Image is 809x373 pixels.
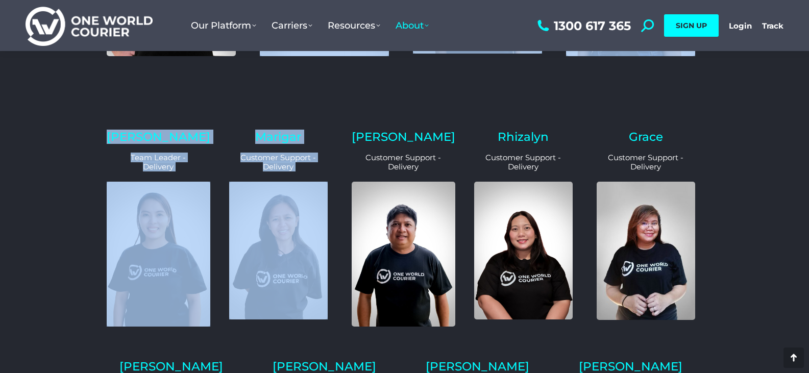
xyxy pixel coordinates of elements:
span: Our Platform [191,20,256,31]
a: Carriers [264,10,320,41]
span: Carriers [272,20,312,31]
a: SIGN UP [664,14,719,37]
p: Customer Support - Delivery [474,153,573,171]
h2: [PERSON_NAME] [352,131,455,143]
a: Track [762,21,783,31]
a: Our Platform [183,10,264,41]
p: Team Leader - Delivery [107,153,210,171]
p: Customer Support - Delivery [597,153,695,171]
h2: [PERSON_NAME] [260,361,389,372]
span: Resources [328,20,380,31]
span: About [396,20,429,31]
h2: [PERSON_NAME] [107,361,236,372]
a: Login [729,21,752,31]
p: Customer Support - Delivery [229,153,328,171]
h2: Marigar​ [229,131,328,143]
h2: Grace [597,131,695,143]
h2: [PERSON_NAME] [566,361,695,372]
h2: [PERSON_NAME] [107,131,210,143]
span: SIGN UP [676,21,707,30]
img: One World Courier [26,5,153,46]
p: Customer Support - Delivery [352,153,455,171]
h2: [PERSON_NAME] [413,361,542,372]
a: 1300 617 365 [535,19,631,32]
a: About [388,10,436,41]
h2: Rhizalyn​ [474,131,573,143]
a: Resources [320,10,388,41]
img: Grace One World Courier Customer Support [597,182,695,320]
